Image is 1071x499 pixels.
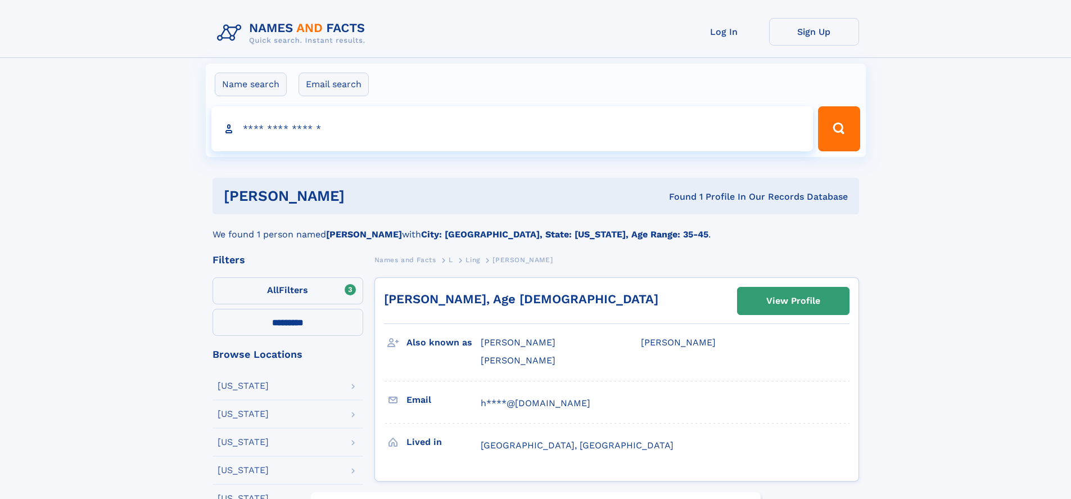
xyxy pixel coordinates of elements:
a: L [449,253,453,267]
span: [PERSON_NAME] [481,337,555,348]
a: Ling [466,253,480,267]
h3: Also known as [406,333,481,352]
a: View Profile [738,287,849,314]
input: search input [211,106,814,151]
span: [GEOGRAPHIC_DATA], [GEOGRAPHIC_DATA] [481,440,674,451]
a: Names and Facts [374,253,436,267]
b: City: [GEOGRAPHIC_DATA], State: [US_STATE], Age Range: 35-45 [421,229,708,240]
label: Email search [299,73,369,96]
label: Filters [213,277,363,304]
label: Name search [215,73,287,96]
span: [PERSON_NAME] [481,355,555,366]
div: Filters [213,255,363,265]
a: Log In [679,18,769,46]
h3: Lived in [406,433,481,452]
div: [US_STATE] [218,438,269,447]
div: Found 1 Profile In Our Records Database [507,191,848,203]
span: [PERSON_NAME] [492,256,553,264]
span: Ling [466,256,480,264]
span: All [267,285,279,295]
div: [US_STATE] [218,466,269,475]
span: [PERSON_NAME] [641,337,716,348]
a: [PERSON_NAME], Age [DEMOGRAPHIC_DATA] [384,292,658,306]
div: [US_STATE] [218,381,269,390]
button: Search Button [818,106,860,151]
h1: [PERSON_NAME] [224,189,507,203]
img: Logo Names and Facts [213,18,374,48]
div: [US_STATE] [218,410,269,419]
a: Sign Up [769,18,859,46]
span: L [449,256,453,264]
div: View Profile [766,288,820,314]
div: We found 1 person named with . [213,214,859,241]
div: Browse Locations [213,349,363,359]
h3: Email [406,390,481,410]
b: [PERSON_NAME] [326,229,402,240]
